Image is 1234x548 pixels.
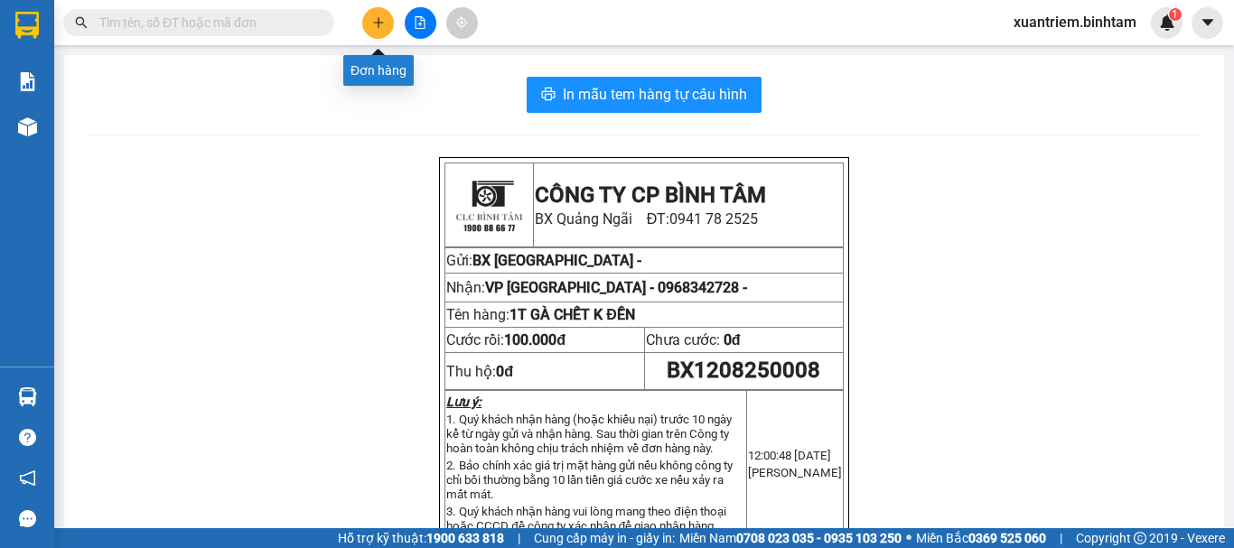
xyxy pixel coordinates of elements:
[19,510,36,527] span: message
[527,77,762,113] button: printerIn mẫu tem hàng tự cấu hình
[362,7,394,39] button: plus
[446,505,725,533] span: 3. Quý khách nhận hàng vui lòng mang theo điện thoại hoặc CCCD đề công ty xác nhận để giao nhận h...
[7,104,33,121] span: Gửi:
[414,16,426,29] span: file-add
[748,466,842,479] span: [PERSON_NAME]
[669,210,758,228] span: 0941 78 2525
[446,413,732,455] span: 1. Quý khách nhận hàng (hoặc khiếu nại) trước 10 ngày kể từ ngày gửi và nhận hàng. Sau thời gian ...
[679,528,902,548] span: Miền Nam
[1159,14,1175,31] img: icon-new-feature
[1200,14,1216,31] span: caret-down
[509,306,635,323] span: 1T GÀ CHẾT K ĐỀN
[667,358,820,383] span: BX1208250008
[19,429,36,446] span: question-circle
[455,16,468,29] span: aim
[906,534,911,542] span: ⚪️
[736,531,902,545] strong: 0708 023 035 - 0935 103 250
[535,182,766,208] strong: CÔNG TY CP BÌNH TÂM
[18,117,37,136] img: warehouse-icon
[534,528,675,548] span: Cung cấp máy in - giấy in:
[405,7,436,39] button: file-add
[64,63,252,98] span: BX Quảng Ngãi ĐT:
[446,7,478,39] button: aim
[999,11,1151,33] span: xuantriem.binhtam
[15,12,39,39] img: logo-vxr
[535,210,759,228] span: BX Quảng Ngãi ĐT:
[1192,7,1223,39] button: caret-down
[472,252,641,269] span: BX [GEOGRAPHIC_DATA] -
[916,528,1046,548] span: Miền Bắc
[446,306,635,323] span: Tên hàng:
[446,279,747,296] span: Nhận:
[646,331,741,348] span: Chưa cước:
[724,331,741,348] span: 0đ
[446,395,481,409] strong: Lưu ý:
[343,55,414,86] div: Đơn hàng
[446,363,513,380] span: Thu hộ:
[446,331,566,348] span: Cước rồi:
[18,387,37,406] img: warehouse-icon
[64,10,245,60] strong: CÔNG TY CP BÌNH TÂM
[748,449,831,462] span: 12:00:48 [DATE]
[426,531,504,545] strong: 1900 633 818
[496,363,513,380] strong: 0đ
[446,252,472,269] span: Gửi:
[446,459,733,501] span: 2. Bảo chính xác giá trị mặt hàng gửi nếu không công ty chỉ bồi thường bằng 10 lần tiền giá cước ...
[968,531,1046,545] strong: 0369 525 060
[485,279,747,296] span: VP [GEOGRAPHIC_DATA] -
[1060,528,1062,548] span: |
[658,279,747,296] span: 0968342728 -
[338,528,504,548] span: Hỗ trợ kỹ thuật:
[563,83,747,106] span: In mẫu tem hàng tự cấu hình
[18,72,37,91] img: solution-icon
[7,126,215,161] span: VP [GEOGRAPHIC_DATA] -
[518,528,520,548] span: |
[64,63,252,98] span: 0941 78 2525
[75,16,88,29] span: search
[1134,532,1146,544] span: copyright
[504,331,566,348] span: 100.000đ
[1172,8,1178,21] span: 1
[372,16,385,29] span: plus
[7,14,61,95] img: logo
[19,469,36,487] span: notification
[448,164,529,246] img: logo
[99,13,313,33] input: Tìm tên, số ĐT hoặc mã đơn
[541,87,556,104] span: printer
[1169,8,1182,21] sup: 1
[33,104,202,121] span: BX [GEOGRAPHIC_DATA] -
[7,126,215,161] span: Nhận:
